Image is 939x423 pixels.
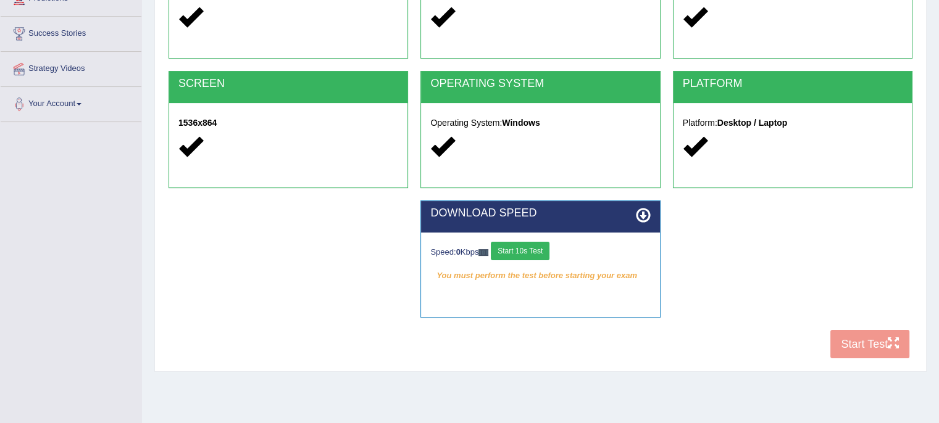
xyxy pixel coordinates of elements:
[1,52,141,83] a: Strategy Videos
[478,249,488,256] img: ajax-loader-fb-connection.gif
[683,118,903,128] h5: Platform:
[430,118,650,128] h5: Operating System:
[1,87,141,118] a: Your Account
[491,242,549,260] button: Start 10s Test
[178,118,217,128] strong: 1536x864
[717,118,788,128] strong: Desktop / Laptop
[502,118,540,128] strong: Windows
[1,17,141,47] a: Success Stories
[456,247,461,257] strong: 0
[178,78,398,90] h2: SCREEN
[430,78,650,90] h2: OPERATING SYSTEM
[683,78,903,90] h2: PLATFORM
[430,207,650,220] h2: DOWNLOAD SPEED
[430,266,650,285] em: You must perform the test before starting your exam
[430,242,650,263] div: Speed: Kbps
